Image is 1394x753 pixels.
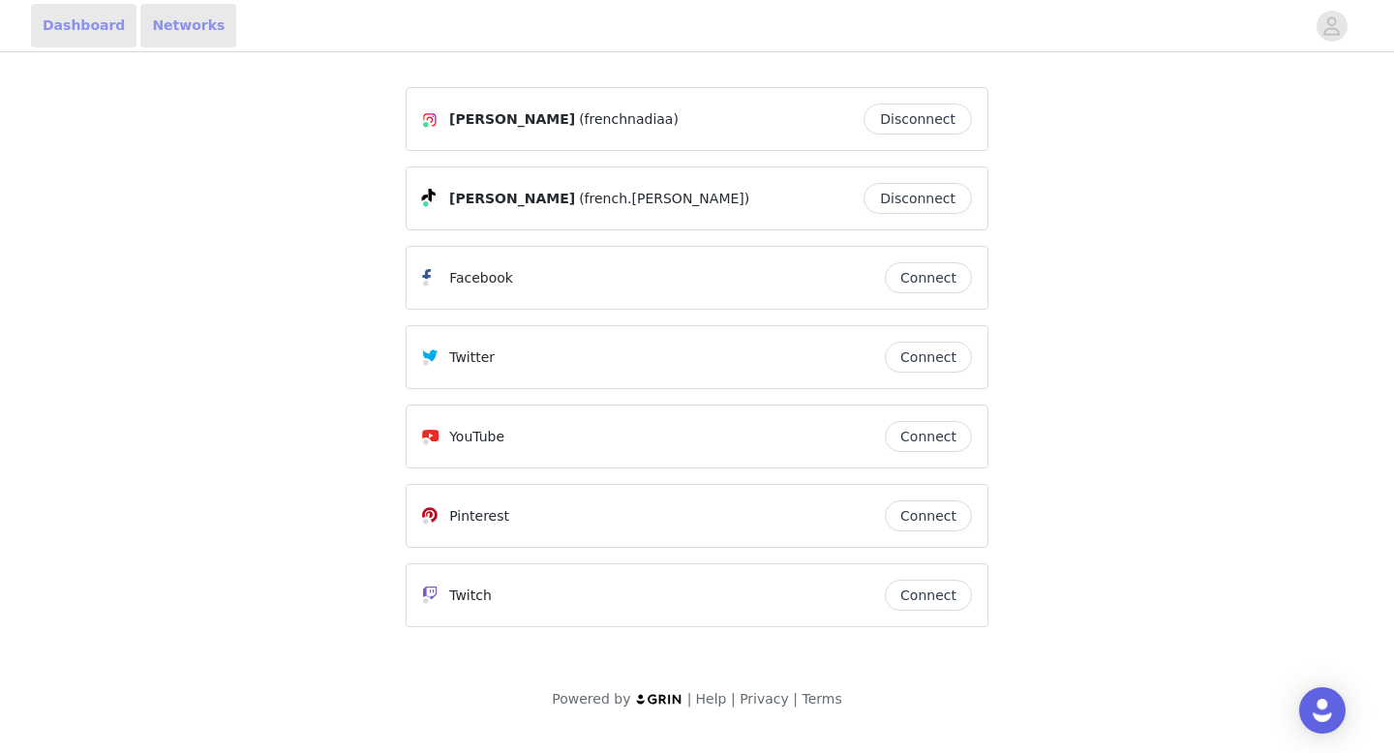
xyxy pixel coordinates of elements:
button: Connect [885,421,972,452]
span: | [793,691,798,707]
span: (french.[PERSON_NAME]) [579,189,749,209]
p: Pinterest [449,506,509,527]
p: Twitch [449,586,492,606]
p: Facebook [449,268,513,288]
button: Connect [885,580,972,611]
a: Dashboard [31,4,136,47]
button: Disconnect [864,104,972,135]
p: Twitter [449,347,495,368]
a: Terms [802,691,841,707]
p: YouTube [449,427,504,447]
button: Disconnect [864,183,972,214]
div: Open Intercom Messenger [1299,687,1346,734]
button: Connect [885,342,972,373]
span: [PERSON_NAME] [449,109,575,130]
a: Help [696,691,727,707]
a: Networks [140,4,236,47]
span: | [687,691,692,707]
span: [PERSON_NAME] [449,189,575,209]
div: avatar [1322,11,1341,42]
button: Connect [885,262,972,293]
img: logo [635,693,683,706]
button: Connect [885,500,972,531]
a: Privacy [740,691,789,707]
span: Powered by [552,691,630,707]
span: | [731,691,736,707]
img: Instagram Icon [422,112,438,128]
span: (frenchnadiaa) [579,109,679,130]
